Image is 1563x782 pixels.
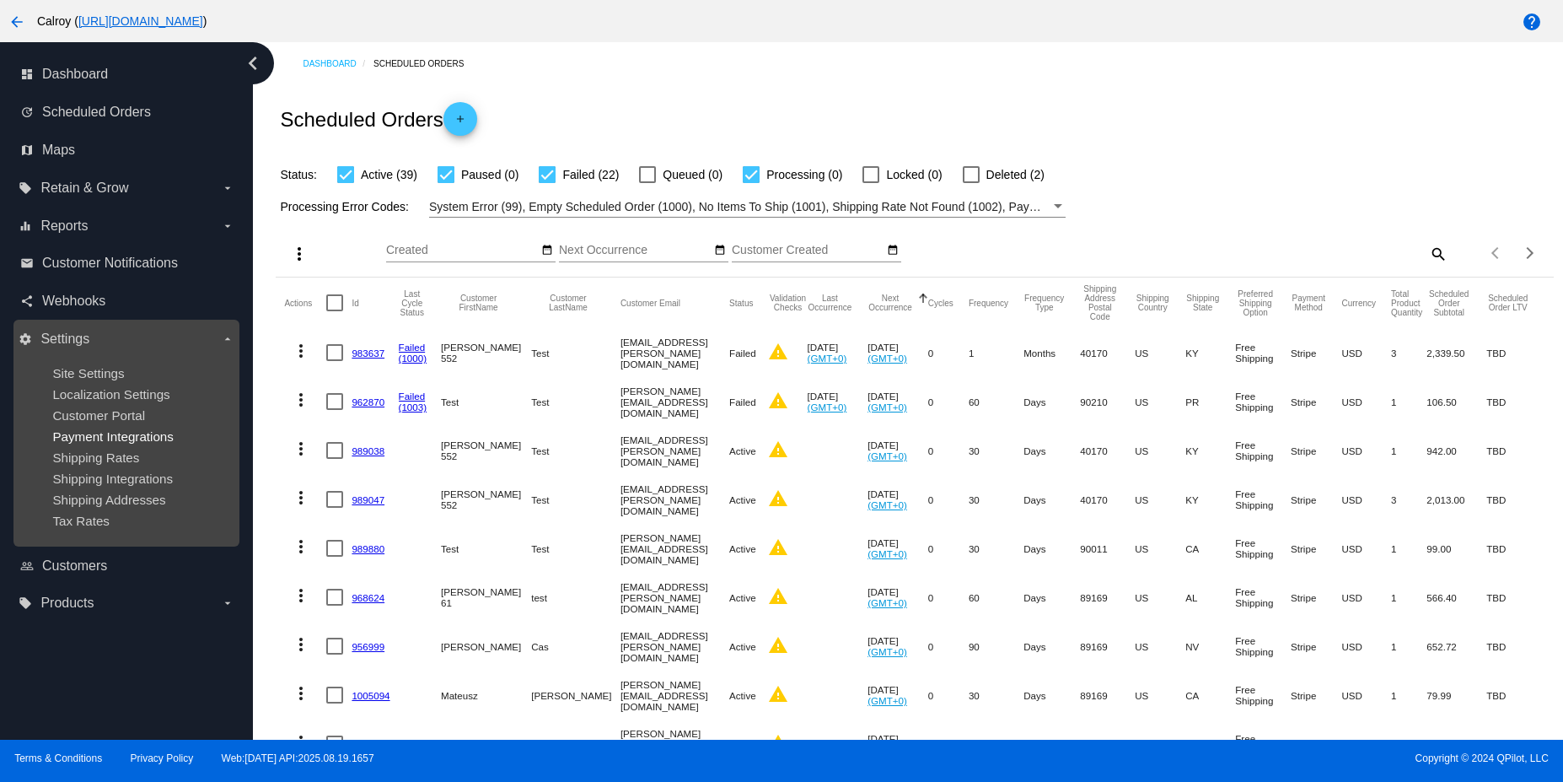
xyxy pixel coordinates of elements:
[1135,377,1185,426] mat-cell: US
[1235,622,1291,671] mat-cell: Free Shipping
[969,573,1023,622] mat-cell: 60
[1185,622,1235,671] mat-cell: NV
[562,164,619,185] span: Failed (22)
[352,739,389,750] a: 1005102
[1080,720,1135,769] mat-cell: 90011
[52,429,174,444] span: Payment Integrations
[1291,524,1341,573] mat-cell: Stripe
[291,537,311,557] mat-icon: more_vert
[768,440,788,460] mat-icon: warning
[52,493,165,507] span: Shipping Addresses
[284,278,326,328] mat-header-cell: Actions
[1391,524,1426,573] mat-cell: 1
[20,294,34,308] i: share
[1185,573,1235,622] mat-cell: AL
[1080,426,1135,475] mat-cell: 40170
[1427,240,1448,267] mat-icon: search
[1391,278,1426,328] mat-header-cell: Total Product Quantity
[867,377,928,426] mat-cell: [DATE]
[40,181,128,196] span: Retain & Grow
[1023,426,1080,475] mat-cell: Days
[1135,720,1185,769] mat-cell: US
[1341,298,1376,308] button: Change sorting for CurrencyIso
[620,671,729,720] mat-cell: [PERSON_NAME][EMAIL_ADDRESS][DOMAIN_NAME]
[221,181,234,195] i: arrow_drop_down
[352,396,384,407] a: 962870
[1235,524,1291,573] mat-cell: Free Shipping
[1291,475,1341,524] mat-cell: Stripe
[928,524,969,573] mat-cell: 0
[52,366,124,380] a: Site Settings
[620,475,729,524] mat-cell: [EMAIL_ADDRESS][PERSON_NAME][DOMAIN_NAME]
[291,341,311,361] mat-icon: more_vert
[280,200,409,213] span: Processing Error Codes:
[42,67,108,82] span: Dashboard
[1391,377,1426,426] mat-cell: 1
[1185,524,1235,573] mat-cell: CA
[1426,328,1486,377] mat-cell: 2,339.50
[867,426,928,475] mat-cell: [DATE]
[729,348,756,359] span: Failed
[14,752,102,764] a: Terms & Conditions
[291,683,311,704] mat-icon: more_vert
[867,597,907,608] a: (GMT+0)
[768,586,788,607] mat-icon: warning
[40,332,89,347] span: Settings
[867,573,928,622] mat-cell: [DATE]
[768,391,788,411] mat-icon: warning
[1135,524,1185,573] mat-cell: US
[221,596,234,610] i: arrow_drop_down
[1023,671,1080,720] mat-cell: Days
[441,524,531,573] mat-cell: Test
[352,690,389,701] a: 1005094
[52,472,173,486] a: Shipping Integrations
[78,14,203,28] a: [URL][DOMAIN_NAME]
[1391,475,1426,524] mat-cell: 3
[729,445,756,456] span: Active
[441,671,531,720] mat-cell: Mateusz
[1235,720,1291,769] mat-cell: Free Shipping
[1426,426,1486,475] mat-cell: 942.00
[352,543,384,554] a: 989880
[620,524,729,573] mat-cell: [PERSON_NAME][EMAIL_ADDRESS][DOMAIN_NAME]
[808,328,868,377] mat-cell: [DATE]
[399,353,427,364] a: (1000)
[1080,573,1135,622] mat-cell: 89169
[620,622,729,671] mat-cell: [EMAIL_ADDRESS][PERSON_NAME][DOMAIN_NAME]
[441,328,531,377] mat-cell: [PERSON_NAME] 552
[1080,328,1135,377] mat-cell: 40170
[1185,720,1235,769] mat-cell: CA
[1341,475,1391,524] mat-cell: USD
[1486,573,1544,622] mat-cell: TBD
[1522,12,1542,32] mat-icon: help
[399,402,427,413] a: (1003)
[1291,720,1341,769] mat-cell: Stripe
[1235,328,1291,377] mat-cell: Free Shipping
[52,450,139,465] a: Shipping Rates
[1426,622,1486,671] mat-cell: 652.72
[1426,289,1471,317] button: Change sorting for Subtotal
[20,250,234,277] a: email Customer Notifications
[1391,671,1426,720] mat-cell: 1
[768,342,788,362] mat-icon: warning
[1023,328,1080,377] mat-cell: Months
[450,113,470,133] mat-icon: add
[1486,294,1529,312] button: Change sorting for LifetimeValue
[1080,671,1135,720] mat-cell: 89169
[531,426,620,475] mat-cell: Test
[541,244,553,257] mat-icon: date_range
[289,244,309,264] mat-icon: more_vert
[20,559,34,573] i: people_outline
[1135,475,1185,524] mat-cell: US
[1135,328,1185,377] mat-cell: US
[808,294,853,312] button: Change sorting for LastOccurrenceUtc
[768,635,788,655] mat-icon: warning
[1135,622,1185,671] mat-cell: US
[1391,573,1426,622] mat-cell: 1
[1341,622,1391,671] mat-cell: USD
[399,342,426,353] a: Failed
[531,328,620,377] mat-cell: Test
[42,294,105,309] span: Webhooks
[1341,328,1391,377] mat-cell: USD
[1080,475,1135,524] mat-cell: 40170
